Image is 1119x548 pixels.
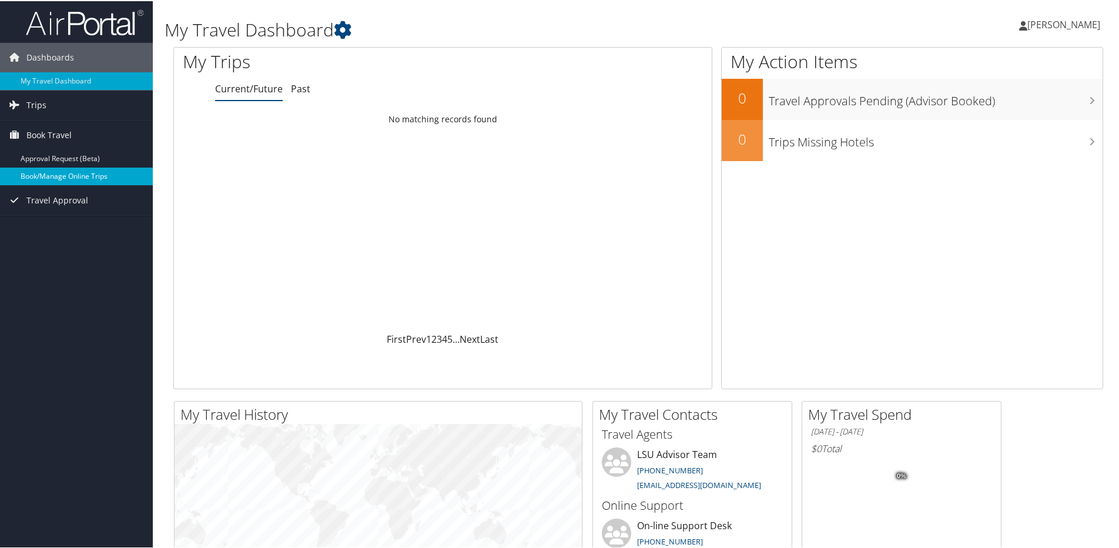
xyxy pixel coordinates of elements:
[769,86,1103,108] h3: Travel Approvals Pending (Advisor Booked)
[291,81,310,94] a: Past
[406,332,426,345] a: Prev
[26,8,143,35] img: airportal-logo.png
[722,128,763,148] h2: 0
[811,441,992,454] h6: Total
[811,441,822,454] span: $0
[602,496,783,513] h3: Online Support
[174,108,712,129] td: No matching records found
[26,42,74,71] span: Dashboards
[480,332,498,345] a: Last
[431,332,437,345] a: 2
[811,425,992,436] h6: [DATE] - [DATE]
[442,332,447,345] a: 4
[637,464,703,475] a: [PHONE_NUMBER]
[599,403,792,423] h2: My Travel Contacts
[387,332,406,345] a: First
[447,332,453,345] a: 5
[215,81,283,94] a: Current/Future
[180,403,582,423] h2: My Travel History
[26,89,46,119] span: Trips
[897,472,906,479] tspan: 0%
[769,127,1103,149] h3: Trips Missing Hotels
[426,332,431,345] a: 1
[637,479,761,489] a: [EMAIL_ADDRESS][DOMAIN_NAME]
[808,403,1001,423] h2: My Travel Spend
[453,332,460,345] span: …
[722,87,763,107] h2: 0
[1027,17,1100,30] span: [PERSON_NAME]
[602,425,783,442] h3: Travel Agents
[26,185,88,214] span: Travel Approval
[26,119,72,149] span: Book Travel
[1019,6,1112,41] a: [PERSON_NAME]
[722,48,1103,73] h1: My Action Items
[722,78,1103,119] a: 0Travel Approvals Pending (Advisor Booked)
[637,535,703,546] a: [PHONE_NUMBER]
[722,119,1103,160] a: 0Trips Missing Hotels
[460,332,480,345] a: Next
[596,446,789,494] li: LSU Advisor Team
[437,332,442,345] a: 3
[165,16,796,41] h1: My Travel Dashboard
[183,48,479,73] h1: My Trips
